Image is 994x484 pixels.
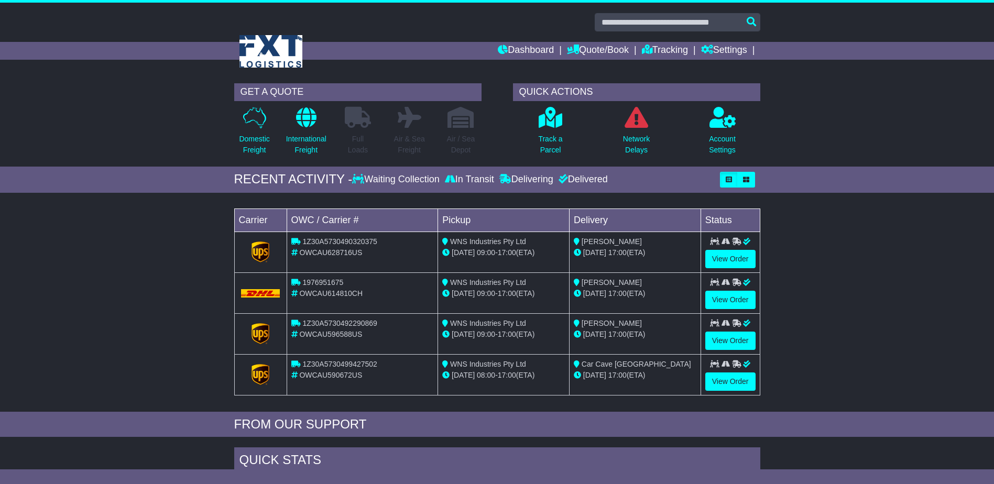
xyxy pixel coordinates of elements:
[513,83,760,101] div: QUICK ACTIONS
[705,372,756,391] a: View Order
[299,248,362,257] span: OWCAU628716US
[252,364,269,385] img: GetCarrierServiceLogo
[608,289,627,298] span: 17:00
[608,371,627,379] span: 17:00
[252,323,269,344] img: GetCarrierServiceLogo
[498,289,516,298] span: 17:00
[477,371,495,379] span: 08:00
[299,330,362,338] span: OWCAU596588US
[608,330,627,338] span: 17:00
[701,208,760,232] td: Status
[252,241,269,262] img: GetCarrierServiceLogo
[582,319,642,327] span: [PERSON_NAME]
[394,134,425,156] p: Air & Sea Freight
[452,248,475,257] span: [DATE]
[709,134,736,156] p: Account Settings
[705,332,756,350] a: View Order
[447,134,475,156] p: Air / Sea Depot
[286,106,327,161] a: InternationalFreight
[582,278,642,287] span: [PERSON_NAME]
[705,291,756,309] a: View Order
[239,134,269,156] p: Domestic Freight
[452,371,475,379] span: [DATE]
[556,174,608,185] div: Delivered
[497,174,556,185] div: Delivering
[583,248,606,257] span: [DATE]
[352,174,442,185] div: Waiting Collection
[302,319,377,327] span: 1Z30A5730492290869
[302,278,343,287] span: 1976951675
[708,106,736,161] a: AccountSettings
[450,319,526,327] span: WNS Industries Pty Ltd
[574,247,696,258] div: (ETA)
[234,83,482,101] div: GET A QUOTE
[238,106,270,161] a: DomesticFreight
[345,134,371,156] p: Full Loads
[234,447,760,476] div: Quick Stats
[452,330,475,338] span: [DATE]
[438,208,570,232] td: Pickup
[582,237,642,246] span: [PERSON_NAME]
[299,289,363,298] span: OWCAU614810CH
[442,370,565,381] div: - (ETA)
[567,42,629,60] a: Quote/Book
[442,288,565,299] div: - (ETA)
[583,330,606,338] span: [DATE]
[286,134,326,156] p: International Freight
[239,35,302,68] img: FXT Logistics
[642,42,688,60] a: Tracking
[302,237,377,246] span: 1Z30A5730490320375
[442,247,565,258] div: - (ETA)
[450,237,526,246] span: WNS Industries Pty Ltd
[477,289,495,298] span: 09:00
[623,134,650,156] p: Network Delays
[302,360,377,368] span: 1Z30A5730499427502
[583,371,606,379] span: [DATE]
[701,42,747,60] a: Settings
[608,248,627,257] span: 17:00
[582,360,691,368] span: Car Cave [GEOGRAPHIC_DATA]
[299,371,362,379] span: OWCAU590672US
[442,174,497,185] div: In Transit
[622,106,650,161] a: NetworkDelays
[477,248,495,257] span: 09:00
[574,370,696,381] div: (ETA)
[450,360,526,368] span: WNS Industries Pty Ltd
[234,208,287,232] td: Carrier
[498,248,516,257] span: 17:00
[538,106,563,161] a: Track aParcel
[287,208,438,232] td: OWC / Carrier #
[241,289,280,298] img: DHL.png
[498,42,554,60] a: Dashboard
[498,330,516,338] span: 17:00
[705,250,756,268] a: View Order
[574,288,696,299] div: (ETA)
[574,329,696,340] div: (ETA)
[234,417,760,432] div: FROM OUR SUPPORT
[538,134,562,156] p: Track a Parcel
[569,208,701,232] td: Delivery
[498,371,516,379] span: 17:00
[452,289,475,298] span: [DATE]
[450,278,526,287] span: WNS Industries Pty Ltd
[442,329,565,340] div: - (ETA)
[234,172,353,187] div: RECENT ACTIVITY -
[477,330,495,338] span: 09:00
[583,289,606,298] span: [DATE]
